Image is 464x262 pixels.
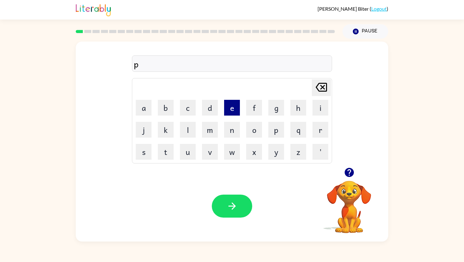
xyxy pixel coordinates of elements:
button: f [246,100,262,116]
button: c [180,100,196,116]
button: t [158,144,174,160]
button: s [136,144,152,160]
button: q [290,122,306,138]
button: p [268,122,284,138]
button: r [312,122,328,138]
button: d [202,100,218,116]
button: z [290,144,306,160]
div: p [134,57,330,71]
img: Literably [76,3,111,16]
button: k [158,122,174,138]
button: a [136,100,152,116]
button: e [224,100,240,116]
button: u [180,144,196,160]
button: h [290,100,306,116]
button: Pause [342,24,388,39]
button: m [202,122,218,138]
button: j [136,122,152,138]
button: g [268,100,284,116]
button: ' [312,144,328,160]
button: l [180,122,196,138]
video: Your browser must support playing .mp4 files to use Literably. Please try using another browser. [318,171,381,234]
span: [PERSON_NAME] Biter [318,6,370,12]
button: w [224,144,240,160]
button: i [312,100,328,116]
button: v [202,144,218,160]
a: Logout [371,6,387,12]
button: x [246,144,262,160]
div: ( ) [318,6,388,12]
button: n [224,122,240,138]
button: o [246,122,262,138]
button: y [268,144,284,160]
button: b [158,100,174,116]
